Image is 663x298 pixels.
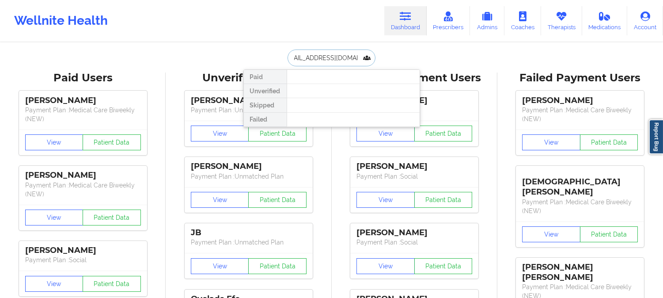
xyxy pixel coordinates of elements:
button: Patient Data [580,226,638,242]
a: Report Bug [649,119,663,154]
p: Payment Plan : Medical Care Biweekly (NEW) [25,106,141,123]
p: Payment Plan : Medical Care Biweekly (NEW) [522,198,638,215]
div: JB [191,228,307,238]
button: View [191,192,249,208]
a: Medications [582,6,628,35]
p: Payment Plan : Medical Care Biweekly (NEW) [25,181,141,199]
button: Patient Data [83,134,141,150]
a: Admins [470,6,504,35]
button: View [356,258,415,274]
a: Therapists [541,6,582,35]
div: Failed [244,113,287,127]
button: View [356,192,415,208]
p: Payment Plan : Social [25,256,141,264]
button: View [356,126,415,141]
button: Patient Data [248,258,307,274]
div: Paid [244,70,287,84]
div: [DEMOGRAPHIC_DATA][PERSON_NAME] [522,170,638,197]
button: View [25,134,83,150]
div: [PERSON_NAME] [356,161,472,172]
p: Payment Plan : Medical Care Biweekly (NEW) [522,106,638,123]
button: Patient Data [248,192,307,208]
button: Patient Data [414,126,473,141]
button: View [191,258,249,274]
div: Failed Payment Users [504,71,657,85]
div: [PERSON_NAME] [25,96,141,106]
button: View [522,226,580,242]
p: Payment Plan : Unmatched Plan [191,172,307,181]
button: Patient Data [580,134,638,150]
div: Skipped [244,98,287,112]
button: View [191,126,249,141]
p: Payment Plan : Unmatched Plan [191,106,307,115]
button: Patient Data [414,192,473,208]
div: [PERSON_NAME] [25,245,141,256]
a: Prescribers [427,6,470,35]
p: Payment Plan : Social [356,172,472,181]
button: Patient Data [83,276,141,292]
div: Unverified [244,84,287,98]
a: Dashboard [384,6,427,35]
div: [PERSON_NAME] [191,96,307,106]
button: View [25,276,83,292]
div: [PERSON_NAME] [PERSON_NAME] [522,262,638,283]
button: Patient Data [248,126,307,141]
p: Payment Plan : Social [356,238,472,247]
div: [PERSON_NAME] [191,161,307,172]
div: [PERSON_NAME] [25,170,141,180]
button: Patient Data [414,258,473,274]
a: Account [627,6,663,35]
div: [PERSON_NAME] [522,96,638,106]
button: Patient Data [83,210,141,225]
button: View [25,210,83,225]
div: [PERSON_NAME] [356,228,472,238]
a: Coaches [504,6,541,35]
div: Unverified Users [172,71,325,85]
div: Paid Users [6,71,159,85]
p: Payment Plan : Unmatched Plan [191,238,307,247]
button: View [522,134,580,150]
